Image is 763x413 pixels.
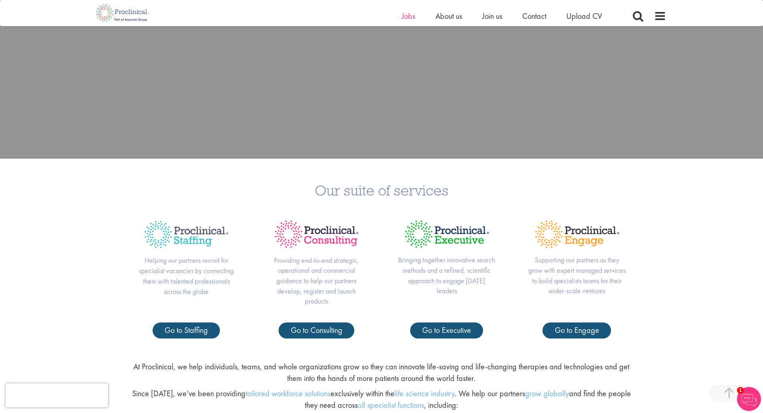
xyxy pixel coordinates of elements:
[268,214,366,255] img: Proclinical Title
[566,11,602,21] a: Upload CV
[6,183,757,197] h3: Our suite of services
[543,322,611,338] a: Go to Engage
[358,400,424,410] a: all specialist functions
[555,325,599,335] span: Go to Engage
[398,214,496,255] img: Proclinical Title
[6,383,108,407] iframe: reCAPTCHA
[422,325,471,335] span: Go to Executive
[129,361,634,384] p: At Proclinical, we help individuals, teams, and whole organizations grow so they can innovate lif...
[129,388,634,411] p: Since [DATE], we’ve been providing exclusively within the . We help our partners and find the peo...
[137,255,236,296] p: Helping our partners recruit for specialist vacancies by connecting them with talented profession...
[395,388,455,399] a: life science industry
[737,387,761,411] img: Chatbot
[737,387,744,394] span: 1
[525,388,569,399] a: grow globally
[528,214,626,255] img: Proclinical Title
[291,325,342,335] span: Go to Consulting
[435,11,462,21] a: About us
[410,322,483,338] a: Go to Executive
[268,255,366,307] p: Providing end-to-end strategic, operational and commercial guidance to help our partners develop,...
[522,11,546,21] a: Contact
[165,325,208,335] span: Go to Staffing
[528,255,626,296] p: Supporting our partners as they grow with expert managed services to build specialists teams for ...
[402,11,415,21] a: Jobs
[137,214,236,255] img: Proclinical Title
[279,322,354,338] a: Go to Consulting
[398,255,496,296] p: Bringing together innovative search methods and a refined, scientific approach to engage [DATE] l...
[482,11,502,21] a: Join us
[153,322,220,338] a: Go to Staffing
[246,388,330,399] a: tailored workforce solutions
